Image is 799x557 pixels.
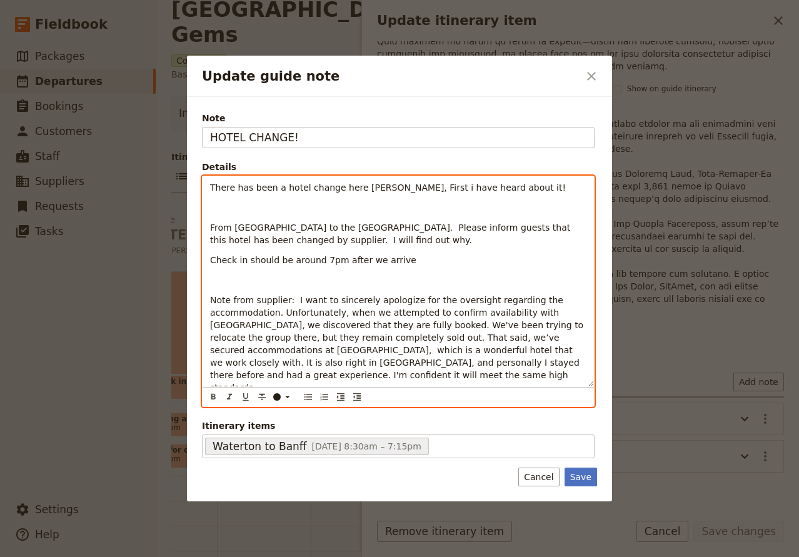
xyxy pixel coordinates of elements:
button: ​ [270,390,295,404]
button: Format italic [223,390,236,404]
div: Details [202,161,595,173]
button: Format underline [239,390,253,404]
span: Waterton to Banff [213,439,307,454]
span: Itinerary items [202,419,595,432]
button: Decrease indent [350,390,364,404]
button: Cancel [518,468,559,486]
button: Format bold [206,390,220,404]
input: Note [202,127,595,148]
button: Save [565,468,597,486]
span: Check in should be around 7pm after we arrive [210,255,416,265]
button: Numbered list [318,390,331,404]
button: Bulleted list [301,390,315,404]
div: ​ [272,392,297,402]
button: Format strikethrough [255,390,269,404]
span: From [GEOGRAPHIC_DATA] to the [GEOGRAPHIC_DATA]. Please inform guests that this hotel has been ch... [210,223,573,245]
span: Note [202,112,595,124]
span: Note from supplier: I want to sincerely apologize for the oversight regarding the accommodation. ... [210,295,586,393]
h2: Update guide note [202,67,578,86]
span: [DATE] 8:30am – 7:15pm [312,441,421,451]
button: Increase indent [334,390,348,404]
span: There has been a hotel change here [PERSON_NAME], First i have heard about it! [210,183,566,193]
button: Close dialog [581,66,602,87]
